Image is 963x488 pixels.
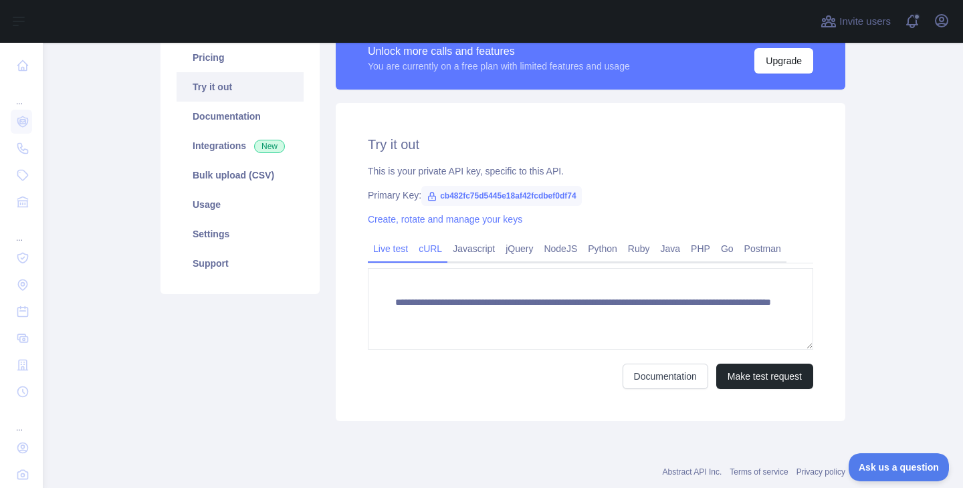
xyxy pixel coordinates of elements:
[623,238,655,259] a: Ruby
[413,238,447,259] a: cURL
[368,135,813,154] h2: Try it out
[177,102,304,131] a: Documentation
[254,140,285,153] span: New
[500,238,538,259] a: jQuery
[623,364,708,389] a: Documentation
[11,80,32,107] div: ...
[368,238,413,259] a: Live test
[739,238,786,259] a: Postman
[421,186,581,206] span: cb482fc75d5445e18af42fcdbef0df74
[368,214,522,225] a: Create, rotate and manage your keys
[368,164,813,178] div: This is your private API key, specific to this API.
[177,190,304,219] a: Usage
[177,249,304,278] a: Support
[818,11,893,32] button: Invite users
[716,364,813,389] button: Make test request
[177,219,304,249] a: Settings
[685,238,716,259] a: PHP
[177,43,304,72] a: Pricing
[716,238,739,259] a: Go
[447,238,500,259] a: Javascript
[368,189,813,202] div: Primary Key:
[177,72,304,102] a: Try it out
[730,467,788,477] a: Terms of service
[368,59,630,73] div: You are currently on a free plan with limited features and usage
[796,467,845,477] a: Privacy policy
[655,238,686,259] a: Java
[582,238,623,259] a: Python
[538,238,582,259] a: NodeJS
[177,160,304,190] a: Bulk upload (CSV)
[754,48,813,74] button: Upgrade
[11,406,32,433] div: ...
[839,14,891,29] span: Invite users
[849,453,950,481] iframe: Toggle Customer Support
[663,467,722,477] a: Abstract API Inc.
[368,43,630,59] div: Unlock more calls and features
[177,131,304,160] a: Integrations New
[11,217,32,243] div: ...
